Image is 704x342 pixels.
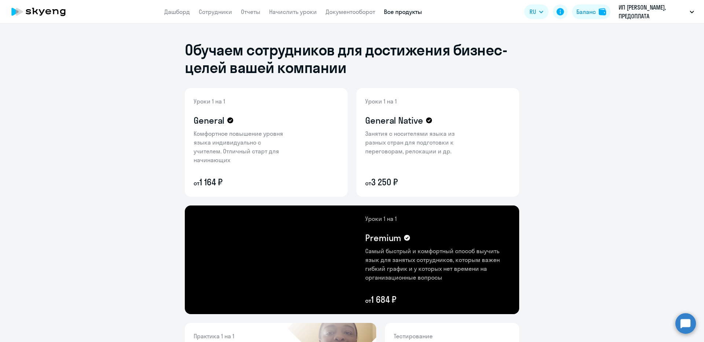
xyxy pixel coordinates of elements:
button: ИП [PERSON_NAME], ПРЕДОПЛАТА [615,3,698,21]
div: Баланс [576,7,596,16]
p: Занятия с носителями языка из разных стран для подготовки к переговорам, релокации и др. [365,129,461,156]
a: Начислить уроки [269,8,317,15]
span: RU [529,7,536,16]
p: Уроки 1 на 1 [194,97,289,106]
h4: General Native [365,114,423,126]
h4: Premium [365,232,401,244]
h1: Обучаем сотрудников для достижения бизнес-целей вашей компании [185,41,519,76]
p: 1 684 ₽ [365,294,510,305]
p: 1 164 ₽ [194,176,289,188]
p: Тестирование [394,332,510,341]
a: Все продукты [384,8,422,15]
img: general-native-content-bg.png [356,88,472,197]
p: Практика 1 на 1 [194,332,296,341]
p: 3 250 ₽ [365,176,461,188]
p: Уроки 1 на 1 [365,97,461,106]
button: RU [524,4,549,19]
p: Самый быстрый и комфортный способ выучить язык для занятых сотрудников, которым важен гибкий граф... [365,247,510,282]
p: Уроки 1 на 1 [365,214,510,223]
small: от [365,179,371,187]
p: ИП [PERSON_NAME], ПРЕДОПЛАТА [619,3,687,21]
small: от [365,297,371,304]
img: balance [599,8,606,15]
a: Сотрудники [199,8,232,15]
img: premium-content-bg.png [263,205,519,314]
h4: General [194,114,224,126]
button: Балансbalance [572,4,610,19]
img: general-content-bg.png [185,88,295,197]
a: Документооборот [326,8,375,15]
a: Отчеты [241,8,260,15]
small: от [194,179,199,187]
p: Комфортное повышение уровня языка индивидуально с учителем. Отличный старт для начинающих [194,129,289,164]
a: Дашборд [164,8,190,15]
